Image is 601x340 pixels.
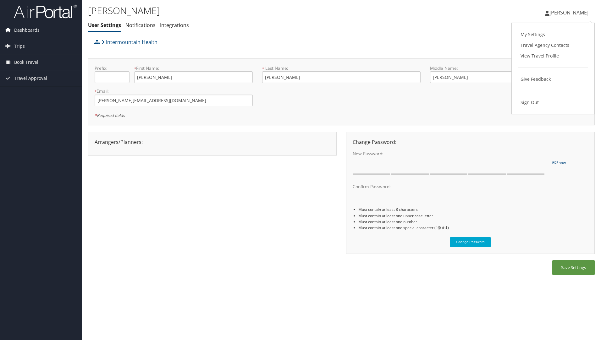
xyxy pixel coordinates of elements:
[430,65,549,71] label: Middle Name:
[14,70,47,86] span: Travel Approval
[125,22,156,29] a: Notifications
[14,38,25,54] span: Trips
[134,65,253,71] label: First Name:
[552,159,566,166] a: Show
[348,138,593,146] div: Change Password:
[549,9,588,16] span: [PERSON_NAME]
[88,22,121,29] a: User Settings
[95,112,125,118] em: Required fields
[88,4,426,17] h1: [PERSON_NAME]
[358,225,588,231] li: Must contain at least one special character (! @ # $)
[358,206,588,212] li: Must contain at least 8 characters
[450,237,491,247] button: Change Password
[14,4,77,19] img: airportal-logo.png
[518,97,588,108] a: Sign Out
[14,54,38,70] span: Book Travel
[518,29,588,40] a: My Settings
[353,184,547,190] label: Confirm Password:
[358,213,588,219] li: Must contain at least one upper case letter
[552,260,595,275] button: Save Settings
[353,151,547,157] label: New Password:
[552,160,566,165] span: Show
[262,65,420,71] label: Last Name:
[102,36,157,48] a: Intermountain Health
[358,219,588,225] li: Must contain at least one number
[518,51,588,61] a: View Travel Profile
[160,22,189,29] a: Integrations
[14,22,40,38] span: Dashboards
[95,88,253,94] label: Email:
[90,138,335,146] div: Arrangers/Planners:
[545,3,595,22] a: [PERSON_NAME]
[518,40,588,51] a: Travel Agency Contacts
[518,74,588,85] a: Give Feedback
[95,65,130,71] label: Prefix:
